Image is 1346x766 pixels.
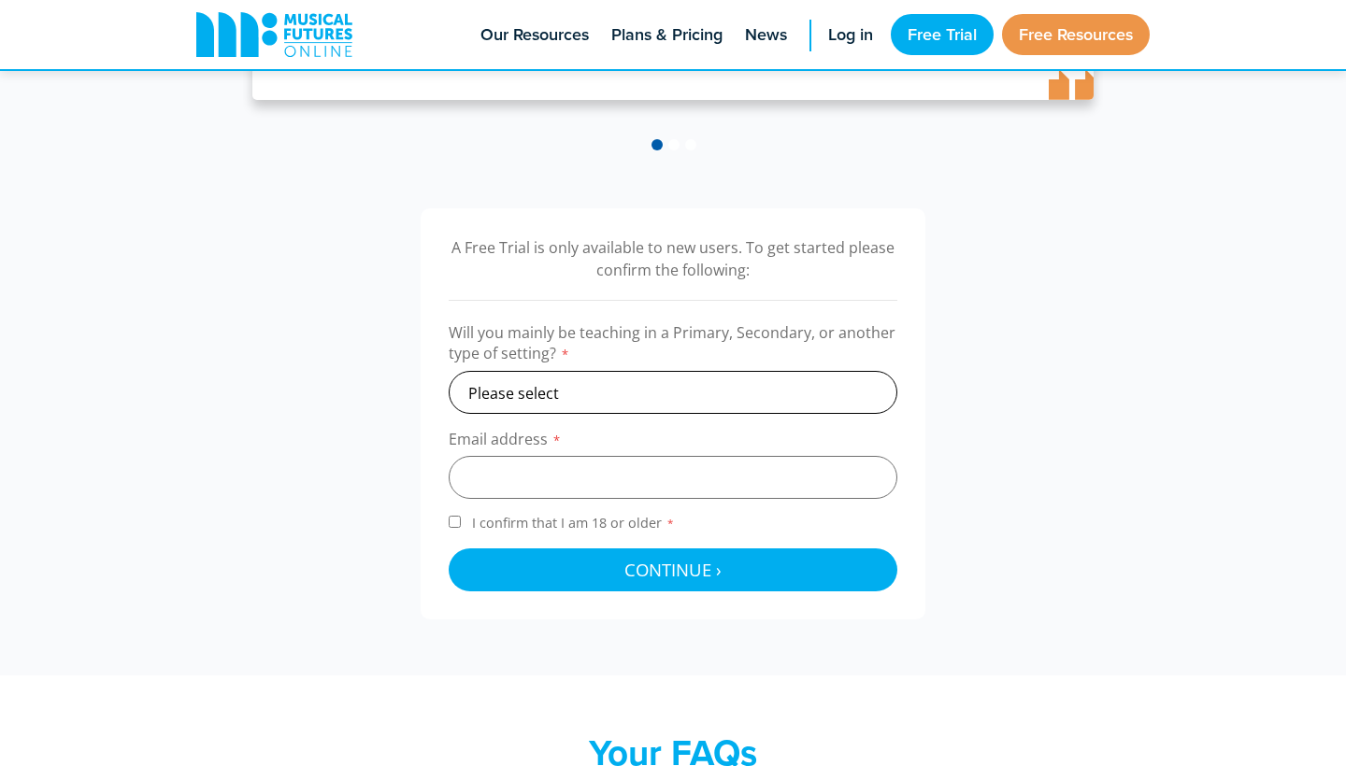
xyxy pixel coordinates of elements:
[611,22,723,48] span: Plans & Pricing
[449,548,897,591] button: Continue ›
[449,516,461,528] input: I confirm that I am 18 or older*
[480,22,589,48] span: Our Resources
[828,22,873,48] span: Log in
[745,22,787,48] span: News
[891,14,994,55] a: Free Trial
[624,558,722,581] span: Continue ›
[449,429,897,456] label: Email address
[449,322,897,371] label: Will you mainly be teaching in a Primary, Secondary, or another type of setting?
[1002,14,1150,55] a: Free Resources
[468,514,679,532] span: I confirm that I am 18 or older
[449,236,897,281] p: A Free Trial is only available to new users. To get started please confirm the following:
